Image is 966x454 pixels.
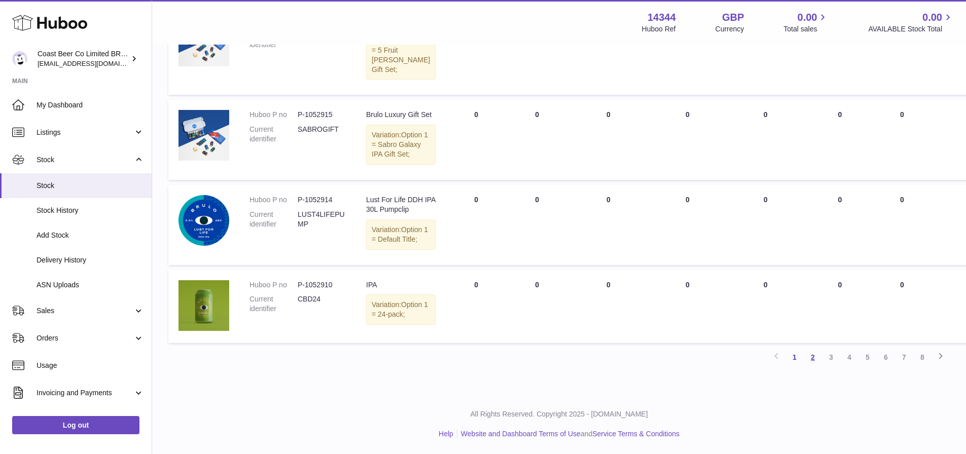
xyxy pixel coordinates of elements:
[372,225,428,243] span: Option 1 = Default Title;
[366,280,436,290] div: IPA
[298,125,346,144] dd: SABROGIFT
[648,11,676,24] strong: 14344
[249,294,298,314] dt: Current identifier
[567,100,650,180] td: 0
[877,348,895,366] a: 6
[37,333,133,343] span: Orders
[249,110,298,120] dt: Huboo P no
[874,270,929,344] td: 0
[249,125,298,144] dt: Current identifier
[806,270,875,344] td: 0
[178,110,229,161] img: product image
[37,280,144,290] span: ASN Uploads
[298,210,346,229] dd: LUST4LIFEPUMP
[567,185,650,265] td: 0
[567,6,650,95] td: 0
[160,409,958,419] p: All Rights Reserved. Copyright 2025 - [DOMAIN_NAME]
[37,306,133,316] span: Sales
[874,185,929,265] td: 0
[715,24,744,34] div: Currency
[461,430,581,438] a: Website and Dashboard Terms of Use
[822,348,840,366] a: 3
[372,131,428,158] span: Option 1 = Sabro Galaxy IPA Gift Set;
[567,270,650,344] td: 0
[12,416,139,434] a: Log out
[178,280,229,331] img: product image
[12,51,27,66] img: internalAdmin-14344@internal.huboo.com
[366,294,436,325] div: Variation:
[913,348,932,366] a: 8
[366,195,436,214] div: Lust For Life DDH IPA 30L Pumpclip
[37,155,133,165] span: Stock
[178,195,229,246] img: product image
[840,348,858,366] a: 4
[372,36,430,73] span: Option 1 = 5 Fruit [PERSON_NAME] Gift Set;
[507,185,567,265] td: 0
[895,348,913,366] a: 7
[874,100,929,180] td: 0
[249,280,298,290] dt: Huboo P no
[650,6,726,95] td: 0
[507,100,567,180] td: 0
[446,100,507,180] td: 0
[446,270,507,344] td: 0
[298,280,346,290] dd: P-1052910
[804,348,822,366] a: 2
[642,24,676,34] div: Huboo Ref
[922,11,942,24] span: 0.00
[37,100,144,110] span: My Dashboard
[446,185,507,265] td: 0
[298,110,346,120] dd: P-1052915
[446,6,507,95] td: 0
[764,196,768,204] span: 0
[806,100,875,180] td: 0
[650,100,726,180] td: 0
[38,49,129,68] div: Coast Beer Co Limited BRULO
[38,59,149,67] span: [EMAIL_ADDRESS][DOMAIN_NAME]
[783,11,829,34] a: 0.00 Total sales
[868,24,954,34] span: AVAILABLE Stock Total
[249,195,298,205] dt: Huboo P no
[37,128,133,137] span: Listings
[650,185,726,265] td: 0
[868,11,954,34] a: 0.00 AVAILABLE Stock Total
[785,348,804,366] a: 1
[457,429,679,439] li: and
[37,206,144,215] span: Stock History
[37,231,144,240] span: Add Stock
[507,270,567,344] td: 0
[783,24,829,34] span: Total sales
[858,348,877,366] a: 5
[298,294,346,314] dd: CBD24
[806,6,875,95] td: 0
[806,185,875,265] td: 0
[298,195,346,205] dd: P-1052914
[874,6,929,95] td: 0
[37,361,144,370] span: Usage
[650,270,726,344] td: 0
[592,430,679,438] a: Service Terms & Conditions
[439,430,453,438] a: Help
[37,181,144,191] span: Stock
[366,219,436,250] div: Variation:
[366,110,436,120] div: Brulo Luxury Gift Set
[722,11,744,24] strong: GBP
[764,281,768,289] span: 0
[37,255,144,265] span: Delivery History
[249,210,298,229] dt: Current identifier
[798,11,817,24] span: 0.00
[366,30,436,80] div: Variation:
[366,125,436,165] div: Variation:
[507,6,567,95] td: 0
[37,388,133,398] span: Invoicing and Payments
[764,110,768,119] span: 0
